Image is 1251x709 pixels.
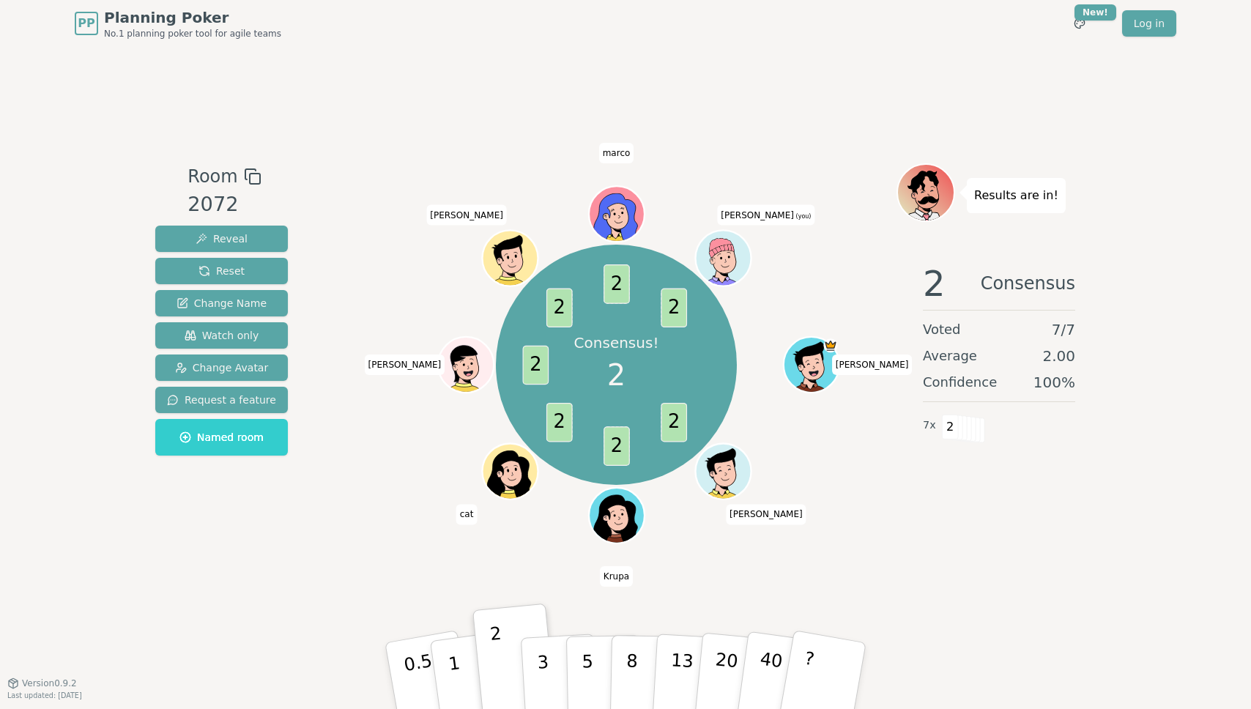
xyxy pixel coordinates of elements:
[923,372,997,393] span: Confidence
[155,226,288,252] button: Reveal
[923,346,977,366] span: Average
[175,360,269,375] span: Change Avatar
[22,678,77,689] span: Version 0.9.2
[974,185,1058,206] p: Results are in!
[604,264,630,304] span: 2
[604,426,630,466] span: 2
[177,296,267,311] span: Change Name
[365,354,445,375] span: Click to change your name
[104,28,281,40] span: No.1 planning poker tool for agile teams
[188,190,261,220] div: 2072
[196,231,248,246] span: Reveal
[599,143,634,163] span: Click to change your name
[1052,319,1075,340] span: 7 / 7
[1066,10,1093,37] button: New!
[426,205,507,226] span: Click to change your name
[942,415,959,439] span: 2
[155,419,288,456] button: Named room
[188,163,237,190] span: Room
[522,345,549,385] span: 2
[600,566,633,587] span: Click to change your name
[923,319,961,340] span: Voted
[981,266,1075,301] span: Consensus
[794,213,812,220] span: (you)
[7,691,82,699] span: Last updated: [DATE]
[489,623,508,703] p: 2
[546,403,572,442] span: 2
[155,322,288,349] button: Watch only
[7,678,77,689] button: Version0.9.2
[179,430,264,445] span: Named room
[570,332,663,354] p: Consensus!
[78,15,94,32] span: PP
[456,505,478,525] span: Click to change your name
[167,393,276,407] span: Request a feature
[726,505,806,525] span: Click to change your name
[717,205,814,226] span: Click to change your name
[546,288,572,327] span: 2
[607,353,625,397] span: 2
[697,232,749,284] button: Click to change your avatar
[75,7,281,40] a: PPPlanning PokerNo.1 planning poker tool for agile teams
[832,354,913,375] span: Click to change your name
[104,7,281,28] span: Planning Poker
[923,417,936,434] span: 7 x
[661,288,687,327] span: 2
[1122,10,1176,37] a: Log in
[923,266,946,301] span: 2
[1042,346,1075,366] span: 2.00
[155,354,288,381] button: Change Avatar
[1033,372,1075,393] span: 100 %
[823,338,837,352] span: shrutee is the host
[155,387,288,413] button: Request a feature
[661,403,687,442] span: 2
[198,264,245,278] span: Reset
[1074,4,1116,21] div: New!
[155,290,288,316] button: Change Name
[155,258,288,284] button: Reset
[185,328,259,343] span: Watch only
